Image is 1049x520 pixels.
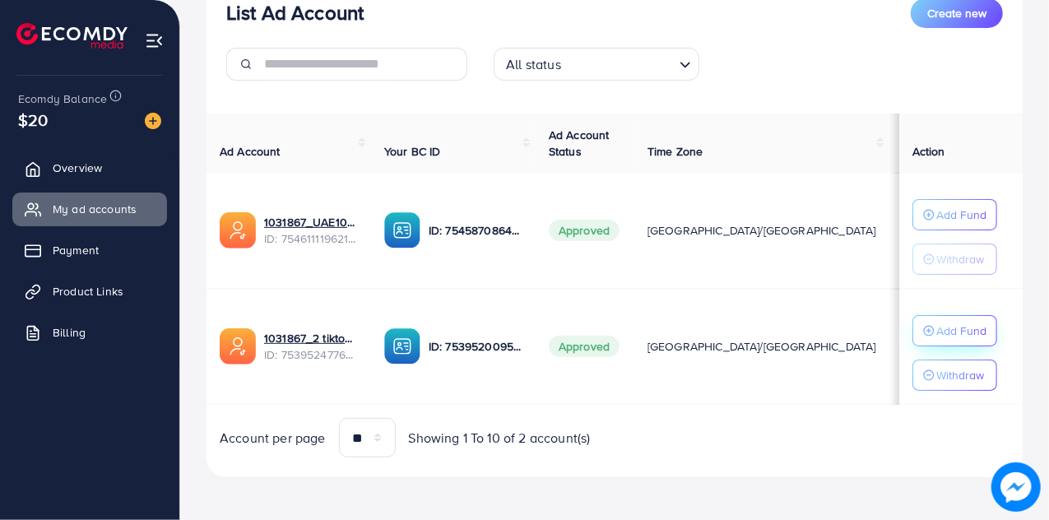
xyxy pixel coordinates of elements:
[936,365,984,385] p: Withdraw
[12,234,167,267] a: Payment
[384,143,441,160] span: Your BC ID
[936,321,986,341] p: Add Fund
[145,31,164,50] img: menu
[264,330,358,364] div: <span class='underline'>1031867_2 tiktok_1755432429402</span></br>7539524776784592913
[12,275,167,308] a: Product Links
[16,23,128,49] img: logo
[912,143,945,160] span: Action
[53,242,99,258] span: Payment
[264,230,358,247] span: ID: 7546111196215164946
[220,143,281,160] span: Ad Account
[18,91,107,107] span: Ecomdy Balance
[53,160,102,176] span: Overview
[549,127,610,160] span: Ad Account Status
[549,336,620,357] span: Approved
[53,201,137,217] span: My ad accounts
[566,49,673,77] input: Search for option
[429,337,522,356] p: ID: 7539520095186960392
[384,328,420,364] img: ic-ba-acc.ded83a64.svg
[912,360,997,391] button: Withdraw
[12,193,167,225] a: My ad accounts
[409,429,591,448] span: Showing 1 To 10 of 2 account(s)
[145,113,161,129] img: image
[648,222,876,239] span: [GEOGRAPHIC_DATA]/[GEOGRAPHIC_DATA]
[648,143,703,160] span: Time Zone
[912,199,997,230] button: Add Fund
[220,212,256,248] img: ic-ads-acc.e4c84228.svg
[991,462,1040,511] img: image
[912,315,997,346] button: Add Fund
[648,338,876,355] span: [GEOGRAPHIC_DATA]/[GEOGRAPHIC_DATA]
[220,429,326,448] span: Account per page
[494,48,699,81] div: Search for option
[264,214,358,248] div: <span class='underline'>1031867_UAE10kkk_1756966048687</span></br>7546111196215164946
[226,1,364,25] h3: List Ad Account
[53,324,86,341] span: Billing
[18,108,48,132] span: $20
[927,5,986,21] span: Create new
[503,53,564,77] span: All status
[53,283,123,299] span: Product Links
[936,249,984,269] p: Withdraw
[429,221,522,240] p: ID: 7545870864840179713
[12,151,167,184] a: Overview
[264,330,358,346] a: 1031867_2 tiktok_1755432429402
[264,346,358,363] span: ID: 7539524776784592913
[12,316,167,349] a: Billing
[936,205,986,225] p: Add Fund
[384,212,420,248] img: ic-ba-acc.ded83a64.svg
[549,220,620,241] span: Approved
[264,214,358,230] a: 1031867_UAE10kkk_1756966048687
[912,244,997,275] button: Withdraw
[220,328,256,364] img: ic-ads-acc.e4c84228.svg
